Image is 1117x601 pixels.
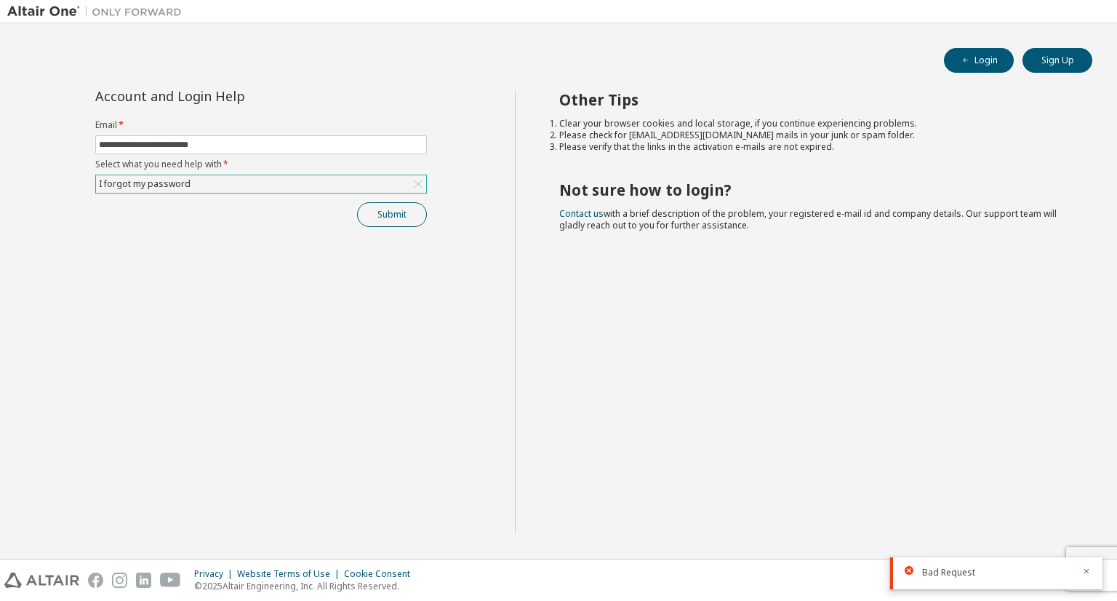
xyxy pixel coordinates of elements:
[97,176,193,192] div: I forgot my password
[559,118,1067,130] li: Clear your browser cookies and local storage, if you continue experiencing problems.
[194,580,419,592] p: © 2025 Altair Engineering, Inc. All Rights Reserved.
[96,175,426,193] div: I forgot my password
[88,573,103,588] img: facebook.svg
[237,568,344,580] div: Website Terms of Use
[4,573,79,588] img: altair_logo.svg
[136,573,151,588] img: linkedin.svg
[95,90,361,102] div: Account and Login Help
[559,130,1067,141] li: Please check for [EMAIL_ADDRESS][DOMAIN_NAME] mails in your junk or spam folder.
[922,567,975,578] span: Bad Request
[112,573,127,588] img: instagram.svg
[944,48,1014,73] button: Login
[559,207,604,220] a: Contact us
[194,568,237,580] div: Privacy
[559,180,1067,199] h2: Not sure how to login?
[559,90,1067,109] h2: Other Tips
[559,207,1057,231] span: with a brief description of the problem, your registered e-mail id and company details. Our suppo...
[357,202,427,227] button: Submit
[95,119,427,131] label: Email
[7,4,189,19] img: Altair One
[1022,48,1092,73] button: Sign Up
[95,159,427,170] label: Select what you need help with
[559,141,1067,153] li: Please verify that the links in the activation e-mails are not expired.
[344,568,419,580] div: Cookie Consent
[160,573,181,588] img: youtube.svg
